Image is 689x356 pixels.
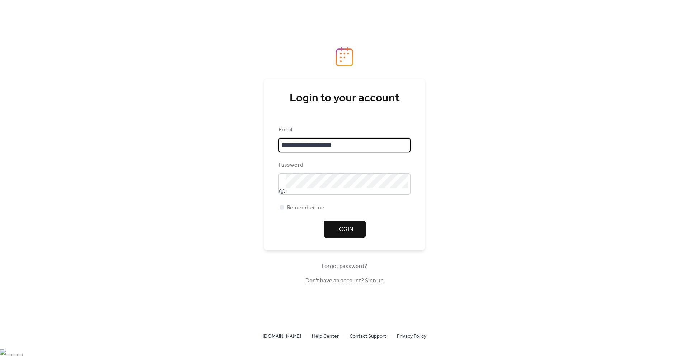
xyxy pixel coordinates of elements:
button: Configure panel [11,354,17,356]
span: Contact Support [350,332,386,341]
span: Help Center [312,332,339,341]
button: Toggle panel [17,354,23,356]
div: Login to your account [278,91,411,106]
a: Contact Support [350,332,386,341]
span: Remember me [287,204,324,212]
a: [DOMAIN_NAME] [263,332,301,341]
span: Don't have an account? [305,277,384,285]
span: [DOMAIN_NAME] [263,332,301,341]
a: Privacy Policy [397,332,426,341]
a: Forgot password? [322,264,367,268]
div: Email [278,126,409,134]
div: Password [278,161,409,170]
img: logo [336,47,353,66]
span: Privacy Policy [397,332,426,341]
button: Close panel [6,354,11,356]
span: Forgot password? [322,262,367,271]
button: Login [324,221,366,238]
a: Sign up [365,275,384,286]
span: Login [336,225,353,234]
a: Help Center [312,332,339,341]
